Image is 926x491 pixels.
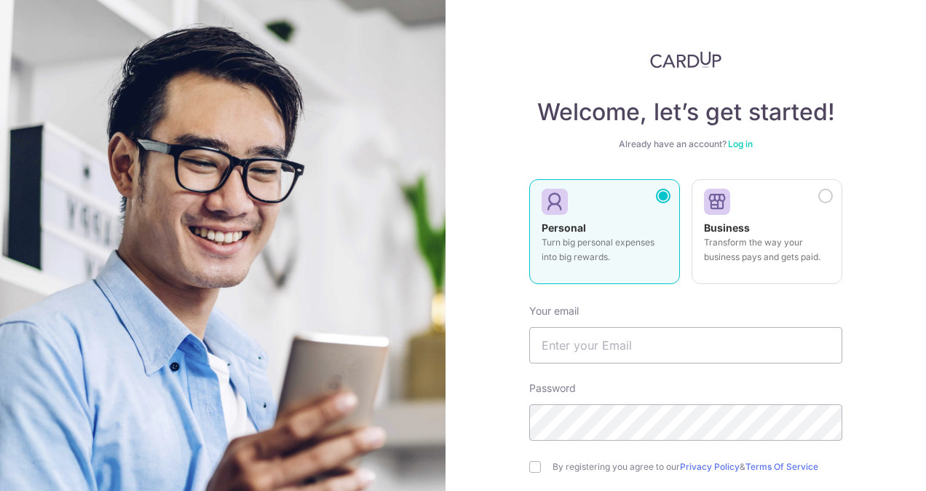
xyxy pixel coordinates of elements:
strong: Personal [542,221,586,234]
a: Privacy Policy [680,461,740,472]
label: Your email [529,304,579,318]
a: Business Transform the way your business pays and gets paid. [692,179,842,293]
label: By registering you agree to our & [553,461,842,473]
strong: Business [704,221,750,234]
a: Terms Of Service [745,461,818,472]
div: Already have an account? [529,138,842,150]
a: Personal Turn big personal expenses into big rewards. [529,179,680,293]
h4: Welcome, let’s get started! [529,98,842,127]
p: Transform the way your business pays and gets paid. [704,235,830,264]
input: Enter your Email [529,327,842,364]
a: Log in [728,138,753,149]
img: CardUp Logo [650,51,721,68]
label: Password [529,381,576,396]
p: Turn big personal expenses into big rewards. [542,235,668,264]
